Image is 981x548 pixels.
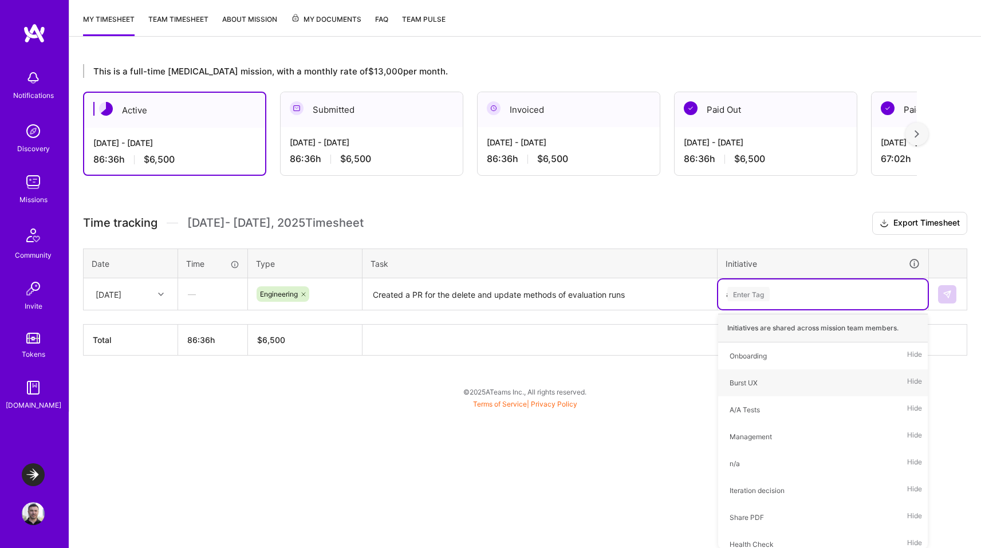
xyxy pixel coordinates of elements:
[487,101,501,115] img: Invoiced
[907,483,922,498] span: Hide
[872,212,967,235] button: Export Timesheet
[907,402,922,417] span: Hide
[726,257,920,270] div: Initiative
[907,348,922,364] span: Hide
[375,13,388,36] a: FAQ
[730,377,758,389] div: Burst UX
[727,285,770,303] div: Enter Tag
[531,400,577,408] a: Privacy Policy
[907,510,922,525] span: Hide
[943,290,952,299] img: Submit
[84,249,178,278] th: Date
[402,15,446,23] span: Team Pulse
[487,153,651,165] div: 86:36 h
[248,325,363,356] th: $6,500
[222,13,277,36] a: About Mission
[402,13,446,36] a: Team Pulse
[730,484,785,496] div: Iteration decision
[473,400,527,408] a: Terms of Service
[83,64,917,78] div: This is a full-time [MEDICAL_DATA] mission, with a monthly rate of $13,000 per month.
[19,463,48,486] a: LaunchDarkly: Experimentation Delivery Team
[93,137,256,149] div: [DATE] - [DATE]
[22,502,45,525] img: User Avatar
[144,153,175,165] span: $6,500
[478,92,660,127] div: Invoiced
[363,249,718,278] th: Task
[19,194,48,206] div: Missions
[291,13,361,26] span: My Documents
[6,399,61,411] div: [DOMAIN_NAME]
[248,249,363,278] th: Type
[83,13,135,36] a: My timesheet
[915,130,919,138] img: right
[281,92,463,127] div: Submitted
[84,93,265,128] div: Active
[15,249,52,261] div: Community
[730,431,772,443] div: Management
[473,400,577,408] span: |
[22,348,45,360] div: Tokens
[730,350,767,362] div: Onboarding
[291,13,361,36] a: My Documents
[675,92,857,127] div: Paid Out
[734,153,765,165] span: $6,500
[22,120,45,143] img: discovery
[178,325,248,356] th: 86:36h
[96,288,121,300] div: [DATE]
[17,143,50,155] div: Discovery
[907,429,922,444] span: Hide
[364,279,716,310] textarea: Created a PR for the delete and update methods of evaluation runs
[22,277,45,300] img: Invite
[718,314,928,342] div: Initiatives are shared across mission team members.
[537,153,568,165] span: $6,500
[907,456,922,471] span: Hide
[684,101,698,115] img: Paid Out
[22,171,45,194] img: teamwork
[487,136,651,148] div: [DATE] - [DATE]
[22,376,45,399] img: guide book
[187,216,364,230] span: [DATE] - [DATE] , 2025 Timesheet
[69,377,981,406] div: © 2025 ATeams Inc., All rights reserved.
[290,136,454,148] div: [DATE] - [DATE]
[881,101,895,115] img: Paid Out
[25,300,42,312] div: Invite
[19,502,48,525] a: User Avatar
[26,333,40,344] img: tokens
[260,290,298,298] span: Engineering
[23,23,46,44] img: logo
[730,511,764,523] div: Share PDF
[340,153,371,165] span: $6,500
[19,222,47,249] img: Community
[880,218,889,230] i: icon Download
[684,153,848,165] div: 86:36 h
[148,13,208,36] a: Team timesheet
[93,153,256,165] div: 86:36 h
[83,216,157,230] span: Time tracking
[22,463,45,486] img: LaunchDarkly: Experimentation Delivery Team
[158,291,164,297] i: icon Chevron
[84,325,178,356] th: Total
[22,66,45,89] img: bell
[13,89,54,101] div: Notifications
[290,153,454,165] div: 86:36 h
[179,279,247,309] div: —
[730,458,740,470] div: n/a
[684,136,848,148] div: [DATE] - [DATE]
[907,375,922,391] span: Hide
[186,258,239,270] div: Time
[99,102,113,116] img: Active
[730,404,760,416] div: A/A Tests
[290,101,304,115] img: Submitted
